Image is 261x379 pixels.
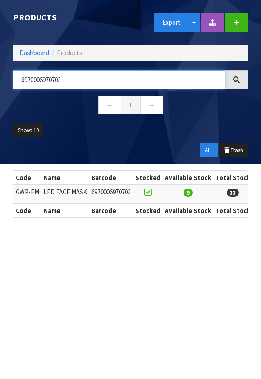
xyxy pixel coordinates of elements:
td: LED FACE MASK [41,185,89,203]
span: 33 [227,189,239,197]
th: Stocked [133,203,163,217]
button: Trash [219,143,248,157]
span: 9 [184,189,193,197]
th: Total Stock [213,203,252,217]
th: Code [13,171,41,185]
th: Barcode [89,203,133,217]
a: Dashboard [20,49,49,57]
td: GWP-FM [13,185,41,203]
button: ALL [200,143,218,157]
button: Show: 10 [13,123,43,137]
th: Name [41,203,89,217]
button: Export [154,13,189,32]
th: Total Stock [213,171,252,185]
th: Available Stock [163,203,213,217]
h1: Products [13,13,124,23]
span: Products [57,49,82,57]
th: Available Stock [163,171,213,185]
nav: Page navigation [13,96,248,117]
a: ← [98,96,121,114]
a: → [140,96,163,114]
th: Barcode [89,171,133,185]
th: Stocked [133,171,163,185]
input: Search products [13,70,225,89]
th: Code [13,203,41,217]
th: Name [41,171,89,185]
td: 6970006970703 [89,185,133,203]
a: 1 [121,96,141,114]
